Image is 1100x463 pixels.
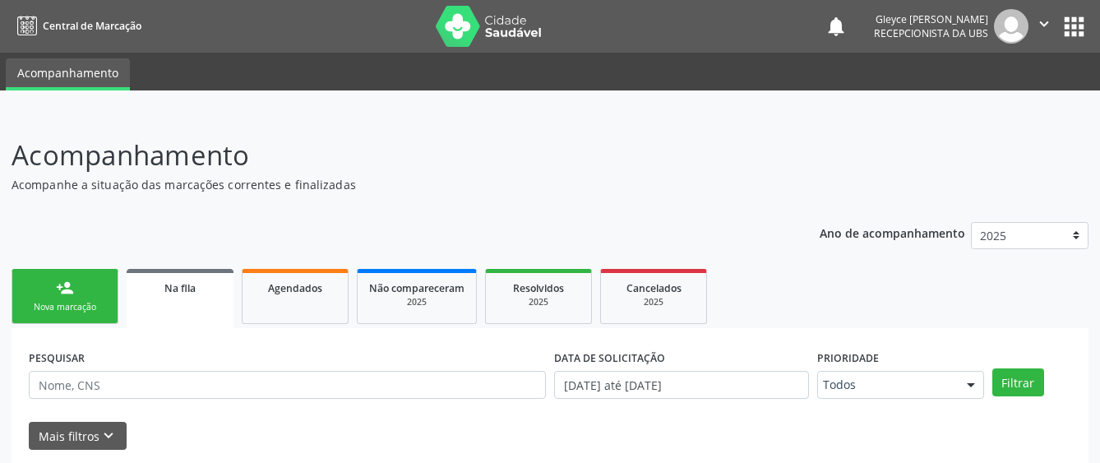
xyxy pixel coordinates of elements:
[12,12,141,39] a: Central de Marcação
[823,377,950,393] span: Todos
[874,26,988,40] span: Recepcionista da UBS
[12,135,765,176] p: Acompanhamento
[99,427,118,445] i: keyboard_arrow_down
[817,345,879,371] label: Prioridade
[554,371,809,399] input: Selecione um intervalo
[29,422,127,451] button: Mais filtroskeyboard_arrow_down
[268,281,322,295] span: Agendados
[874,12,988,26] div: Gleyce [PERSON_NAME]
[612,296,695,308] div: 2025
[29,345,85,371] label: PESQUISAR
[1060,12,1088,41] button: apps
[497,296,580,308] div: 2025
[369,281,464,295] span: Não compareceram
[554,345,665,371] label: DATA DE SOLICITAÇÃO
[24,301,106,313] div: Nova marcação
[820,222,965,243] p: Ano de acompanhamento
[43,19,141,33] span: Central de Marcação
[992,368,1044,396] button: Filtrar
[56,279,74,297] div: person_add
[1035,15,1053,33] i: 
[164,281,196,295] span: Na fila
[12,176,765,193] p: Acompanhe a situação das marcações correntes e finalizadas
[1028,9,1060,44] button: 
[29,371,546,399] input: Nome, CNS
[513,281,564,295] span: Resolvidos
[369,296,464,308] div: 2025
[6,58,130,90] a: Acompanhamento
[626,281,682,295] span: Cancelados
[825,15,848,38] button: notifications
[994,9,1028,44] img: img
